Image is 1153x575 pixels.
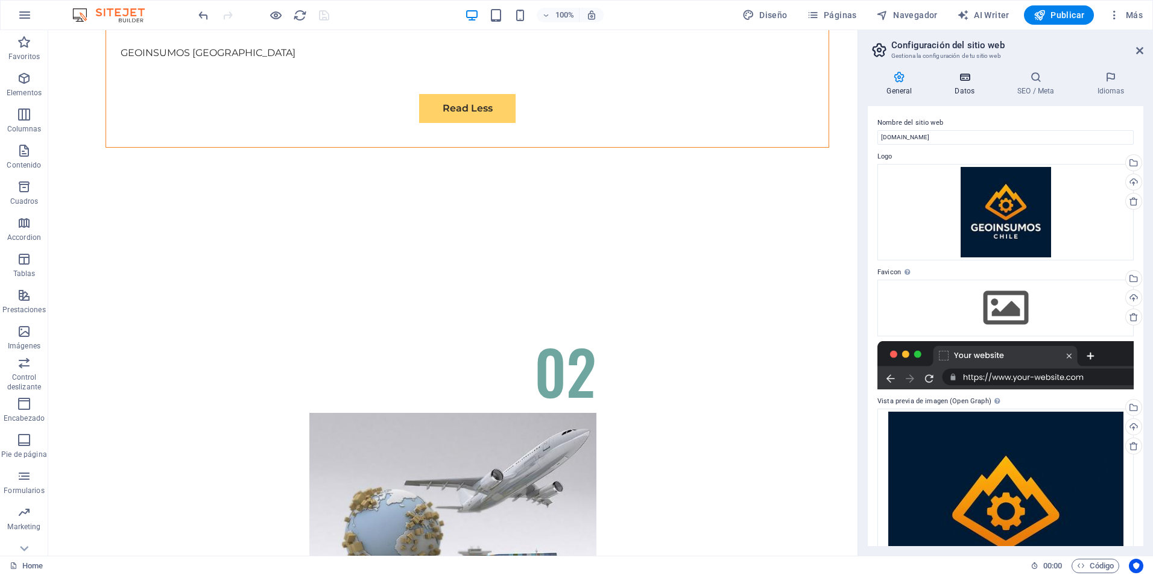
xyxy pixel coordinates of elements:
[1024,5,1095,25] button: Publicar
[807,9,857,21] span: Páginas
[7,233,41,242] p: Accordion
[877,130,1134,145] input: Nombre...
[1078,71,1143,96] h4: Idiomas
[196,8,210,22] button: undo
[268,8,283,22] button: Haz clic para salir del modo de previsualización y seguir editando
[7,522,40,532] p: Marketing
[891,40,1143,51] h2: Configuración del sitio web
[876,9,938,21] span: Navegador
[802,5,862,25] button: Páginas
[1129,559,1143,573] button: Usercentrics
[957,9,1009,21] span: AI Writer
[555,8,574,22] h6: 100%
[877,116,1134,130] label: Nombre del sitio web
[1052,561,1053,570] span: :
[7,88,42,98] p: Elementos
[7,160,41,170] p: Contenido
[952,5,1014,25] button: AI Writer
[936,71,999,96] h4: Datos
[4,413,45,423] p: Encabezado
[8,52,40,61] p: Favoritos
[1104,5,1148,25] button: Más
[738,5,792,25] div: Diseño (Ctrl+Alt+Y)
[537,8,580,22] button: 100%
[877,149,1134,164] label: Logo
[1,450,46,459] p: Pie de página
[10,559,43,573] a: Haz clic para cancelar la selección y doble clic para abrir páginas
[1043,559,1062,573] span: 00 00
[871,5,943,25] button: Navegador
[2,305,45,315] p: Prestaciones
[13,269,36,278] p: Tablas
[1072,559,1119,573] button: Código
[7,124,42,134] p: Columnas
[1077,559,1114,573] span: Código
[1031,559,1063,573] h6: Tiempo de la sesión
[69,8,160,22] img: Editor Logo
[738,5,792,25] button: Diseño
[868,71,936,96] h4: General
[742,9,788,21] span: Diseño
[877,164,1134,260] div: WhatsAppImage2025-09-10at11.41.21AM-9fDZeYb2yLMLOktTfEq56w.jpeg
[197,8,210,22] i: Deshacer: change_data (Ctrl+Z)
[586,10,597,20] i: Al redimensionar, ajustar el nivel de zoom automáticamente para ajustarse al dispositivo elegido.
[292,8,307,22] button: reload
[891,51,1119,61] h3: Gestiona la configuración de tu sitio web
[877,265,1134,280] label: Favicon
[4,486,44,495] p: Formularios
[877,280,1134,336] div: Selecciona archivos del administrador de archivos, de la galería de fotos o carga archivo(s)
[877,394,1134,409] label: Vista previa de imagen (Open Graph)
[8,341,40,351] p: Imágenes
[999,71,1078,96] h4: SEO / Meta
[1108,9,1143,21] span: Más
[1034,9,1085,21] span: Publicar
[10,196,39,206] p: Cuadros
